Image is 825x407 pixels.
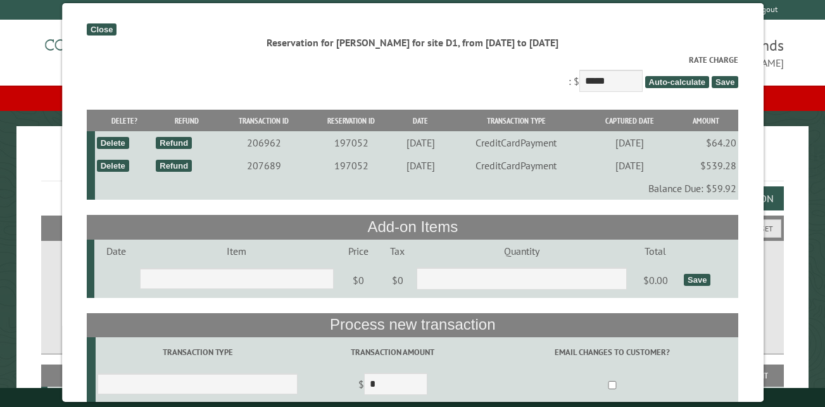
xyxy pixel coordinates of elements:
td: $539.28 [673,154,738,177]
th: Site [47,365,173,387]
td: [DATE] [586,131,673,154]
td: $0 [336,262,380,298]
h1: Reservations [41,146,784,181]
div: Refund [156,137,192,149]
td: Balance Due: $59.92 [94,177,738,200]
td: Tax [381,240,415,262]
th: Add-on Items [87,215,738,239]
td: Total [629,240,681,262]
div: Reservation for [PERSON_NAME] for site D1, from [DATE] to [DATE] [87,36,738,49]
th: Process new transaction [87,313,738,337]
div: : $ [87,54,738,95]
span: Auto-calculate [645,76,709,88]
label: Transaction Type [98,346,298,358]
span: Save [712,76,738,88]
td: $64.20 [673,131,738,154]
td: 197052 [308,154,394,177]
th: Transaction ID [219,110,308,132]
th: Amount [673,110,738,132]
img: Campground Commander [41,25,199,74]
td: Quantity [415,240,629,262]
th: Delete? [94,110,154,132]
td: Date [94,240,138,262]
th: Reservation ID [308,110,394,132]
div: Refund [156,160,192,172]
div: Close [87,23,117,36]
td: Price [336,240,380,262]
td: Item [137,240,336,262]
div: Save [684,274,710,286]
label: Transaction Amount [302,346,484,358]
div: Delete [96,160,129,172]
td: 207689 [219,154,308,177]
td: [DATE] [394,154,447,177]
th: Captured Date [586,110,673,132]
h2: Filters [41,216,784,240]
td: $ [299,368,485,403]
div: Delete [96,137,129,149]
td: $0 [381,262,415,298]
th: Transaction Type [447,110,586,132]
label: Rate Charge [87,54,738,66]
td: [DATE] [394,131,447,154]
label: Email changes to customer? [488,346,736,358]
td: CreditCardPayment [447,131,586,154]
td: 206962 [219,131,308,154]
td: 197052 [308,131,394,154]
th: Date [394,110,447,132]
td: [DATE] [586,154,673,177]
td: CreditCardPayment [447,154,586,177]
td: $0.00 [629,262,681,298]
th: Refund [154,110,219,132]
